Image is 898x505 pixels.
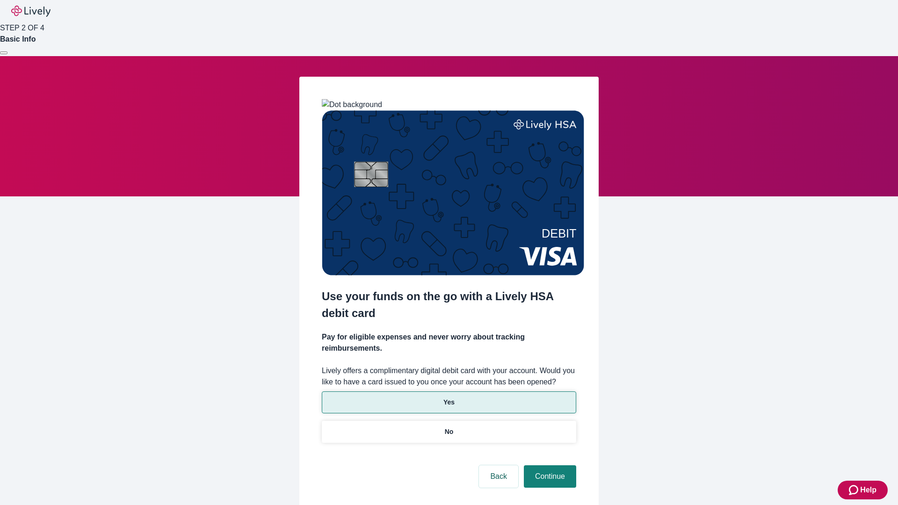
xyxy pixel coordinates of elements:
[849,484,860,496] svg: Zendesk support icon
[11,6,51,17] img: Lively
[322,391,576,413] button: Yes
[322,110,584,275] img: Debit card
[445,427,454,437] p: No
[322,332,576,354] h4: Pay for eligible expenses and never worry about tracking reimbursements.
[322,365,576,388] label: Lively offers a complimentary digital debit card with your account. Would you like to have a card...
[860,484,876,496] span: Help
[479,465,518,488] button: Back
[322,288,576,322] h2: Use your funds on the go with a Lively HSA debit card
[322,421,576,443] button: No
[322,99,382,110] img: Dot background
[838,481,888,499] button: Zendesk support iconHelp
[443,397,455,407] p: Yes
[524,465,576,488] button: Continue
